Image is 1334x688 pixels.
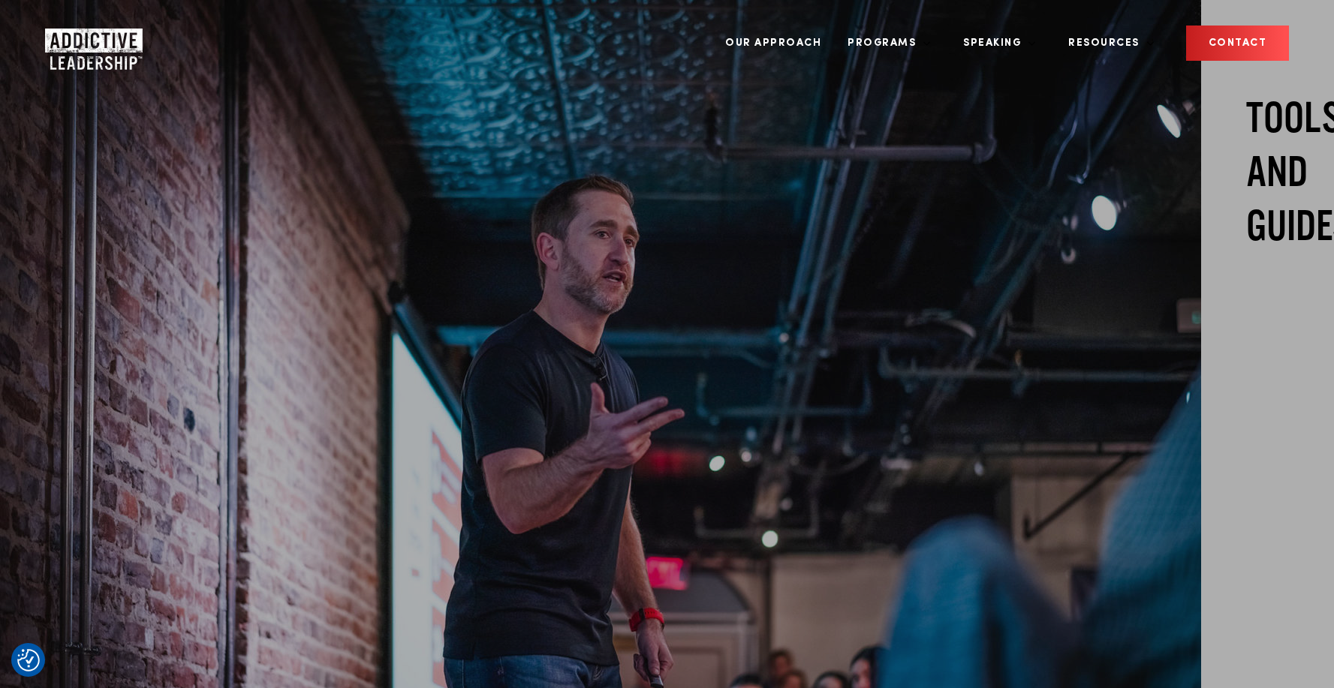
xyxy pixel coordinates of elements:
a: Home [45,29,135,59]
a: Resources [1057,15,1155,71]
a: Programs [836,15,931,71]
img: Revisit consent button [17,649,40,671]
button: Consent Preferences [17,649,40,671]
a: Our Approach [714,15,833,71]
a: Contact [1186,26,1290,61]
a: Speaking [952,15,1036,71]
